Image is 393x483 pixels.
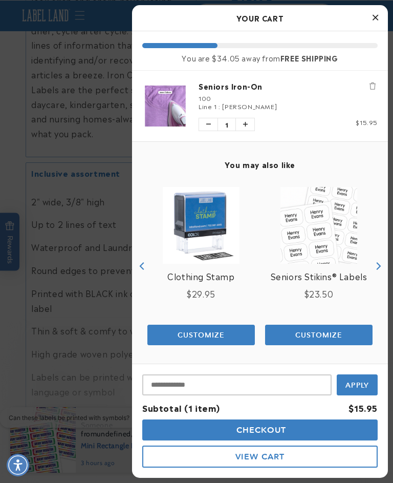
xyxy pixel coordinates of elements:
h4: You may also like [142,160,378,169]
textarea: Type your message here [9,13,150,26]
button: Decrease quantity of Seniors Iron-On [199,118,217,131]
button: Add the product, Stick N' Wear Stikins® Labels to Cart [147,325,255,345]
span: $23.50 [304,287,334,300]
img: View Seniors Stikins® Labels [280,187,357,264]
input: Input Discount [142,374,332,395]
span: : [219,101,221,111]
button: Add the product, Iron-On Labels to Cart [265,325,373,345]
button: Next [370,259,385,274]
div: You are $34.05 away from [142,53,378,62]
button: View Cart [142,446,378,468]
div: product [260,177,378,355]
button: Apply [337,374,378,395]
div: product [142,177,260,355]
a: Seniors Iron-On [199,81,378,91]
div: Accessibility Menu [7,454,29,476]
span: $29.95 [187,287,215,300]
div: 100 [199,94,378,102]
span: Customize [295,330,342,340]
b: FREE SHIPPING [280,52,338,63]
button: Close conversation starters [180,35,205,38]
span: [PERSON_NAME] [222,101,277,111]
span: Customize [178,330,225,340]
span: Apply [345,381,369,390]
button: Remove Seniors Iron-On [367,81,378,91]
span: Line 1 [199,101,217,111]
img: Clothing Stamp - Label Land [163,187,239,264]
button: Increase quantity of Seniors Iron-On [236,118,254,131]
a: View Seniors Stikins® Labels [271,269,367,284]
span: Subtotal (1 item) [142,402,220,414]
div: $15.95 [348,401,378,415]
button: Checkout [142,419,378,440]
span: Checkout [234,425,287,435]
span: 1 [217,118,236,131]
a: View Clothing Stamp [167,269,234,284]
button: Previous [135,259,150,274]
span: View Cart [235,452,285,461]
span: $15.95 [356,117,378,127]
img: Nursing Home Iron-On - Label Land [142,86,188,126]
li: product [142,71,378,141]
h2: Your Cart [142,10,378,26]
button: Close Cart [367,10,383,26]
